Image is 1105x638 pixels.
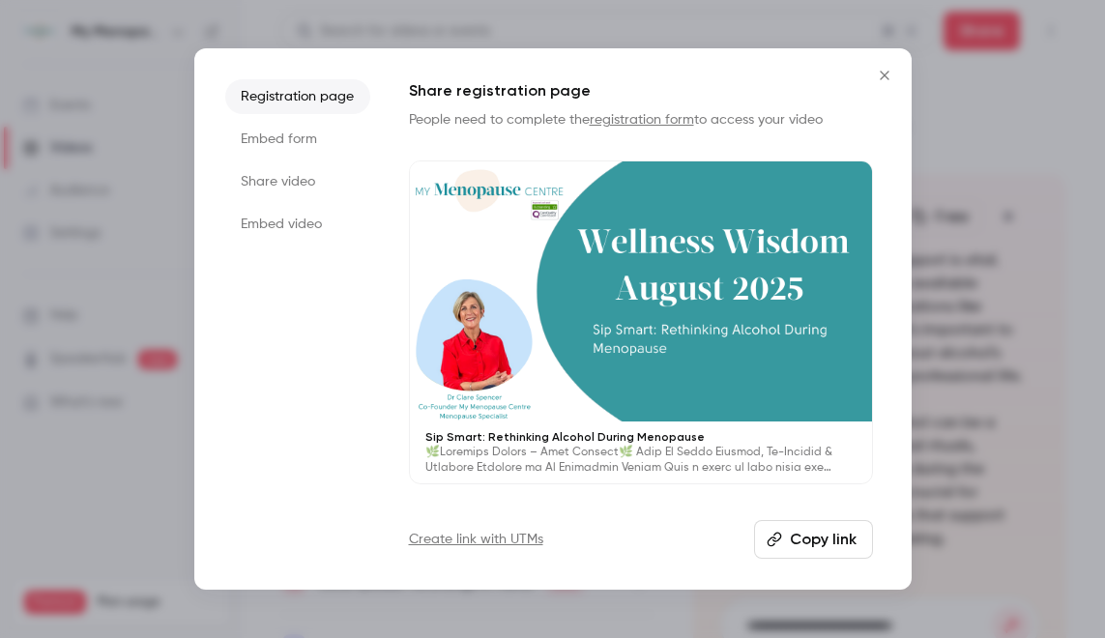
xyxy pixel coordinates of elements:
[225,79,370,114] li: Registration page
[754,520,873,559] button: Copy link
[425,429,857,445] p: Sip Smart: Rethinking Alcohol During Menopause
[425,445,857,476] p: 🌿Loremips Dolors – Amet Consect🌿 Adip El Seddo Eiusmod, Te-Incidid & Utlabore Etdolore ma Al Enim...
[865,56,904,95] button: Close
[409,79,873,102] h1: Share registration page
[225,122,370,157] li: Embed form
[225,164,370,199] li: Share video
[409,530,543,549] a: Create link with UTMs
[225,207,370,242] li: Embed video
[409,110,873,130] p: People need to complete the to access your video
[590,113,694,127] a: registration form
[409,160,873,484] a: Sip Smart: Rethinking Alcohol During Menopause🌿Loremips Dolors – Amet Consect🌿 Adip El Seddo Eius...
